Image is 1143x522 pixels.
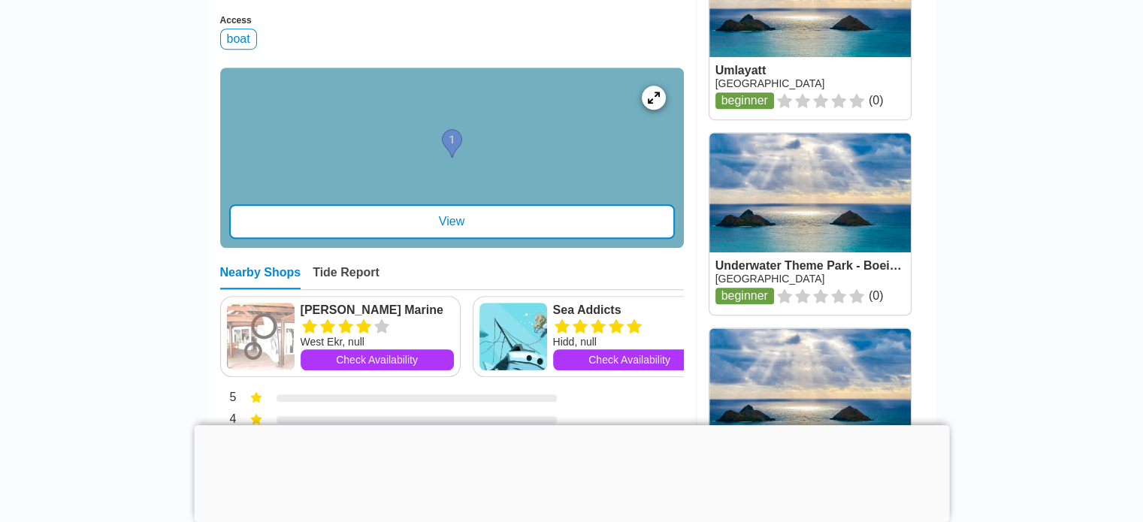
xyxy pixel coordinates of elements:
[220,15,684,26] div: Access
[220,411,237,430] div: 4
[553,334,706,349] div: Hidd, null
[301,334,454,349] div: West Ekr, null
[301,349,454,370] a: Check Availability
[227,303,295,370] img: Delma Marine
[479,303,547,370] img: Sea Addicts
[313,266,379,289] div: Tide Report
[553,303,706,318] a: Sea Addicts
[194,425,949,518] iframe: Advertisement
[220,29,257,50] div: boat
[220,266,301,289] div: Nearby Shops
[229,204,675,239] div: View
[220,389,237,409] div: 5
[301,303,454,318] a: [PERSON_NAME] Marine
[220,68,684,248] a: entry mapView
[553,349,706,370] a: Check Availability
